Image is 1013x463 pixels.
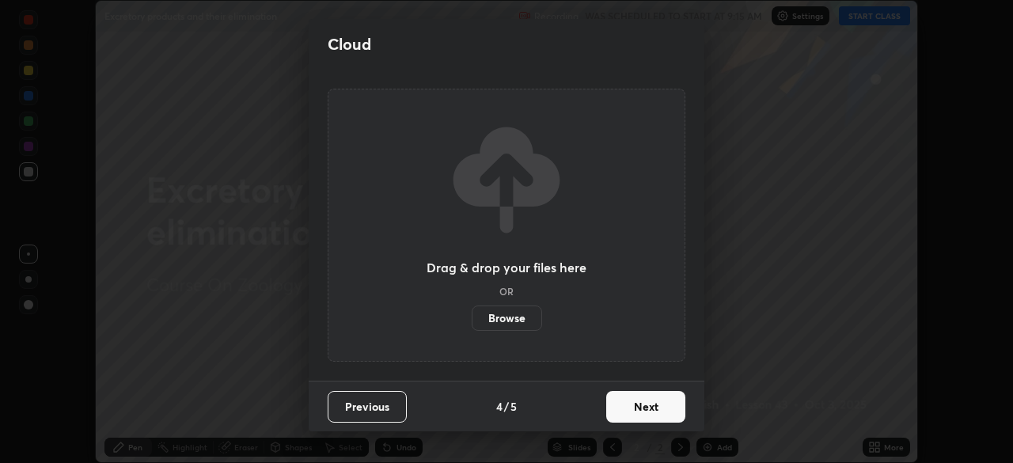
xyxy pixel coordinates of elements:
h4: 5 [510,398,517,415]
button: Next [606,391,685,423]
h4: 4 [496,398,503,415]
h2: Cloud [328,34,371,55]
h5: OR [499,287,514,296]
button: Previous [328,391,407,423]
h4: / [504,398,509,415]
h3: Drag & drop your files here [427,261,586,274]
